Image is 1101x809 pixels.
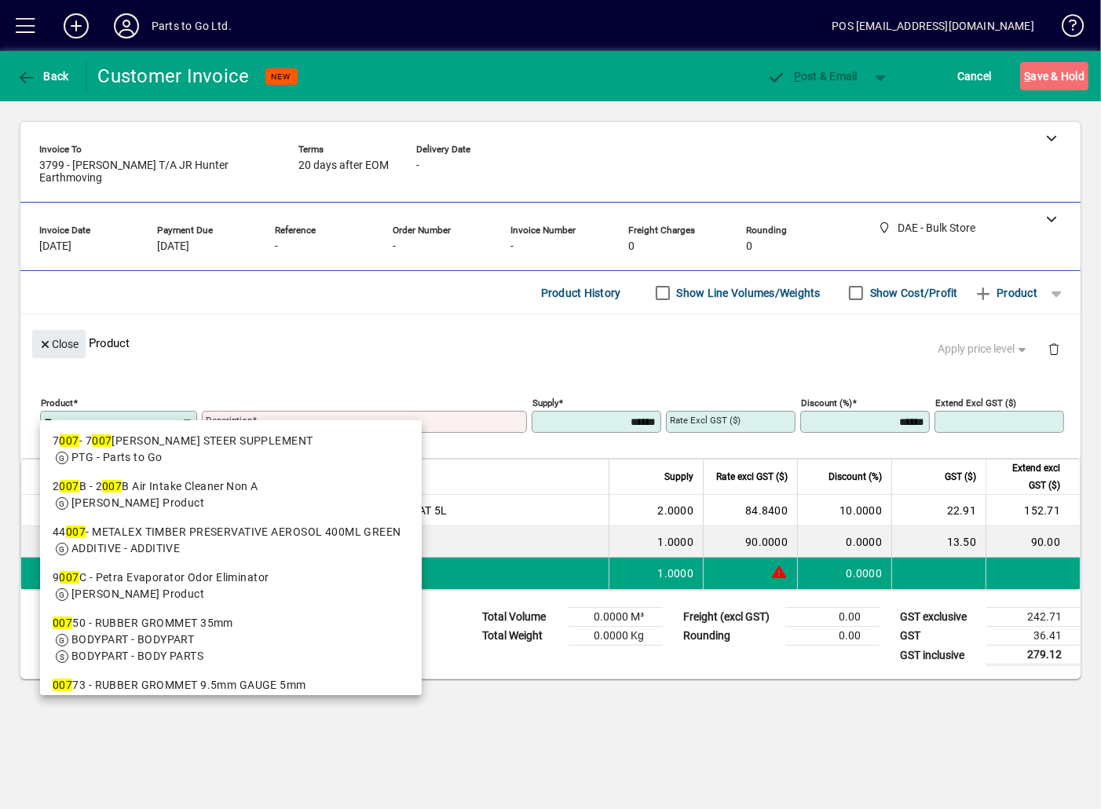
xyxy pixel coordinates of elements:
[41,397,73,408] mat-label: Product
[986,495,1080,526] td: 152.71
[40,609,422,671] mat-option: 00750 - RUBBER GROMMET 35mm
[797,526,891,558] td: 0.0000
[51,12,101,40] button: Add
[797,558,891,589] td: 0.0000
[157,240,189,253] span: [DATE]
[785,627,880,646] td: 0.00
[53,524,409,540] div: 44 - METALEX TIMBER PRESERVATIVE AEROSOL 400ML GREEN
[39,159,275,185] span: 3799 - [PERSON_NAME] T/A JR Hunter Earthmoving
[272,71,291,82] span: NEW
[891,495,986,526] td: 22.91
[986,526,1080,558] td: 90.00
[766,70,858,82] span: ost & Email
[569,608,663,627] td: 0.0000 M³
[28,336,90,350] app-page-header-button: Close
[71,451,162,463] span: PTG - Parts to Go
[53,478,409,495] div: 2 B - 2 B Air Intake Cleaner Non A
[658,566,694,581] span: 1.0000
[1035,330,1073,368] button: Delete
[867,285,958,301] label: Show Cost/Profit
[1035,342,1073,356] app-page-header-button: Delete
[71,633,194,646] span: BODYPART - BODYPART
[416,159,419,172] span: -
[20,314,1081,372] div: Product
[957,64,992,89] span: Cancel
[39,240,71,253] span: [DATE]
[932,335,1036,364] button: Apply price level
[92,434,112,447] em: 007
[569,627,663,646] td: 0.0000 Kg
[53,617,72,629] em: 007
[674,285,821,301] label: Show Line Volumes/Weights
[393,240,396,253] span: -
[71,588,204,600] span: [PERSON_NAME] Product
[658,534,694,550] span: 1.0000
[675,608,785,627] td: Freight (excl GST)
[102,480,122,492] em: 007
[1024,64,1085,89] span: ave & Hold
[53,615,409,631] div: 50 - RUBBER GROMMET 35mm
[945,468,976,485] span: GST ($)
[71,542,180,555] span: ADDITIVE - ADDITIVE
[986,608,1081,627] td: 242.71
[275,240,278,253] span: -
[828,468,882,485] span: Discount (%)
[152,13,232,38] div: Parts to Go Ltd.
[891,526,986,558] td: 13.50
[670,415,741,426] mat-label: Rate excl GST ($)
[53,569,409,586] div: 9 C - Petra Evaporator Odor Eliminator
[60,480,79,492] em: 007
[40,472,422,518] mat-option: 2007B - 2007B Air Intake Cleaner Non A
[996,459,1060,494] span: Extend excl GST ($)
[38,331,79,357] span: Close
[935,397,1016,408] mat-label: Extend excl GST ($)
[535,279,627,307] button: Product History
[892,646,986,665] td: GST inclusive
[71,650,203,662] span: BODYPART - BODY PARTS
[1020,62,1088,90] button: Save & Hold
[13,62,73,90] button: Back
[953,62,996,90] button: Cancel
[938,341,1030,357] span: Apply price level
[658,503,694,518] span: 2.0000
[40,563,422,609] mat-option: 9007C - Petra Evaporator Odor Eliminator
[892,627,986,646] td: GST
[474,627,569,646] td: Total Weight
[98,64,250,89] div: Customer Invoice
[206,415,252,426] mat-label: Description
[628,240,635,253] span: 0
[716,468,788,485] span: Rate excl GST ($)
[801,397,852,408] mat-label: Discount (%)
[713,503,788,518] div: 84.8400
[675,627,785,646] td: Rounding
[1024,70,1030,82] span: S
[794,70,801,82] span: P
[713,534,788,550] div: 90.0000
[53,433,409,449] div: 7 - 7 [PERSON_NAME] STEER SUPPLEMENT
[53,679,72,691] em: 007
[1050,3,1081,54] a: Knowledge Base
[759,62,865,90] button: Post & Email
[986,627,1081,646] td: 36.41
[40,426,422,472] mat-option: 7007 - 7007 PETRA POWER STEER SUPPLEMENT
[16,70,69,82] span: Back
[746,240,752,253] span: 0
[510,240,514,253] span: -
[832,13,1034,38] div: POS [EMAIL_ADDRESS][DOMAIN_NAME]
[892,608,986,627] td: GST exclusive
[40,518,422,563] mat-option: 44007 - METALEX TIMBER PRESERVATIVE AEROSOL 400ML GREEN
[298,159,389,172] span: 20 days after EOM
[53,677,409,694] div: 73 - RUBBER GROMMET 9.5mm GAUGE 5mm
[60,434,79,447] em: 007
[71,496,204,509] span: [PERSON_NAME] Product
[474,608,569,627] td: Total Volume
[664,468,693,485] span: Supply
[60,571,79,584] em: 007
[986,646,1081,665] td: 279.12
[66,525,86,538] em: 007
[797,495,891,526] td: 10.0000
[785,608,880,627] td: 0.00
[40,671,422,733] mat-option: 00773 - RUBBER GROMMET 9.5mm GAUGE 5mm
[32,330,86,358] button: Close
[541,280,621,306] span: Product History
